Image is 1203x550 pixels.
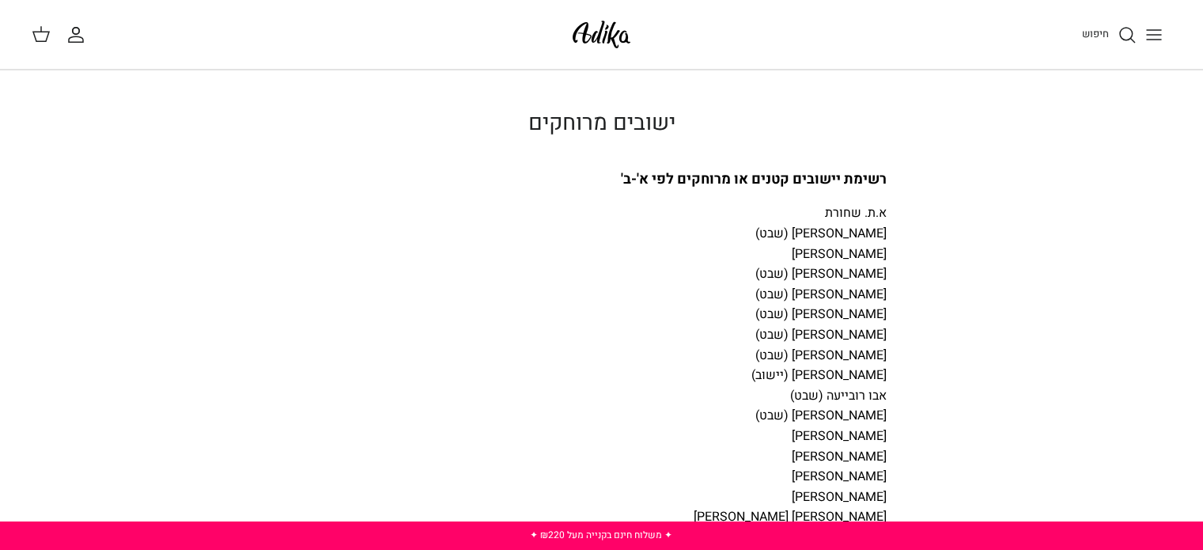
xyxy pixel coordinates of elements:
a: ✦ משלוח חינם בקנייה מעל ₪220 ✦ [530,528,672,542]
a: חיפוש [1082,25,1137,44]
a: החשבון שלי [66,25,92,44]
span: חיפוש [1082,26,1109,41]
h1: ישובים מרוחקים [317,110,887,137]
button: Toggle menu [1137,17,1171,52]
strong: רשימת יישובים קטנים או מרוחקים לפי א'-ב' [621,169,887,190]
img: Adika IL [568,16,635,53]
